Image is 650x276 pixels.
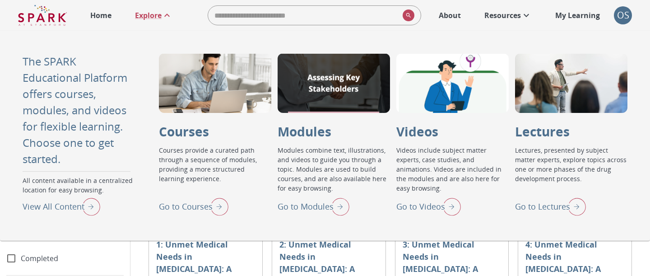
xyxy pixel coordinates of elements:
[399,6,414,25] button: search
[23,195,100,218] div: View All Content
[18,5,67,26] img: Logo of SPARK at Stanford
[396,195,461,218] div: Go to Videos
[515,122,570,141] p: Lectures
[563,195,586,218] img: right arrow
[21,253,123,264] span: Completed
[484,10,521,21] p: Resources
[551,5,605,25] a: My Learning
[396,201,445,213] p: Go to Videos
[515,195,586,218] div: Go to Lectures
[515,145,627,195] p: Lectures, presented by subject matter experts, explore topics across one or more phases of the dr...
[555,10,600,21] p: My Learning
[159,145,271,195] p: Courses provide a curated path through a sequence of modules, providing a more structured learnin...
[135,10,162,21] p: Explore
[159,53,271,113] div: Courses
[206,195,228,218] img: right arrow
[614,6,632,24] div: OS
[23,53,136,167] p: The SPARK Educational Platform offers courses, modules, and videos for flexible learning. Choose ...
[439,10,461,21] p: About
[396,145,509,195] p: Videos include subject matter experts, case studies, and animations. Videos are included in the m...
[159,201,213,213] p: Go to Courses
[90,10,111,21] p: Home
[86,5,116,25] a: Home
[396,122,438,141] p: Videos
[438,195,461,218] img: right arrow
[23,176,136,195] p: All content available in a centralized location for easy browsing.
[515,201,570,213] p: Go to Lectures
[614,6,632,24] button: account of current user
[23,201,84,213] p: View All Content
[159,122,209,141] p: Courses
[278,122,331,141] p: Modules
[278,145,390,195] p: Modules combine text, illustrations, and videos to guide you through a topic. Modules are used to...
[78,195,100,218] img: right arrow
[396,53,509,113] div: Videos
[480,5,536,25] a: Resources
[130,5,177,25] a: Explore
[278,195,349,218] div: Go to Modules
[278,201,334,213] p: Go to Modules
[278,53,390,113] div: Modules
[515,53,627,113] div: Lectures
[327,195,349,218] img: right arrow
[159,195,228,218] div: Go to Courses
[434,5,465,25] a: About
